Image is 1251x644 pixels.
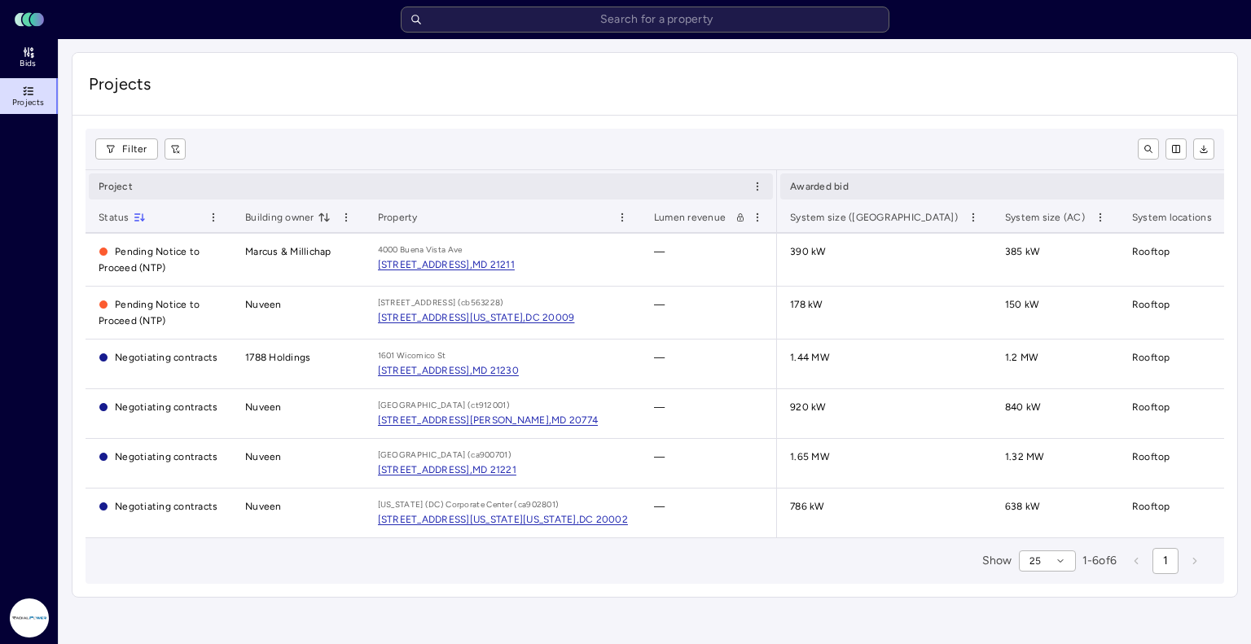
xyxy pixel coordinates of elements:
span: Rooftop [1132,498,1170,515]
div: [STREET_ADDRESS], [378,256,472,273]
td: 786 kW [777,488,992,537]
td: Marcus & Millichap [232,234,365,287]
span: Project [99,178,133,195]
button: toggle sorting [318,211,331,224]
td: 1.65 MW [777,439,992,488]
span: Rooftop [1132,296,1170,313]
span: Rooftop [1132,399,1170,415]
td: — [641,340,777,389]
span: 1 [1163,552,1168,570]
a: [STREET_ADDRESS][PERSON_NAME],MD 20774 [378,412,599,428]
div: MD 20774 [551,412,598,428]
div: omico St [411,349,446,362]
div: a902801) [522,498,559,511]
span: Negotiating contracts [115,451,217,462]
div: MD 21230 [472,362,519,379]
td: Nuveen [232,287,365,340]
div: t912001) [476,399,510,412]
div: DC 20002 [579,511,628,528]
td: — [641,389,777,439]
div: DC 20009 [525,309,574,326]
div: MD 21211 [472,256,515,273]
span: Pending Notice to Proceed (NTP) [99,246,200,274]
td: 1.44 MW [777,340,992,389]
td: Nuveen [232,389,365,439]
div: [GEOGRAPHIC_DATA] (c [378,449,476,462]
a: [STREET_ADDRESS][US_STATE][US_STATE],DC 20002 [378,511,628,528]
td: 1788 Holdings [232,340,365,389]
span: 1 - 6 of 6 [1082,552,1117,570]
span: System size (AC) [1005,209,1085,226]
span: Building owner [245,209,331,226]
span: Negotiating contracts [115,501,217,512]
td: — [641,488,777,537]
div: b563228) [465,296,503,309]
span: Bids [20,59,36,68]
span: Rooftop [1132,449,1170,465]
button: toggle search [1138,138,1159,160]
td: 150 kW [992,287,1119,340]
button: toggle sorting [133,211,146,224]
button: show/hide columns [1165,138,1187,160]
span: 25 [1029,553,1042,569]
div: [STREET_ADDRESS][US_STATE][US_STATE], [378,511,579,528]
td: 920 kW [777,389,992,439]
span: System locations [1132,209,1212,226]
td: 840 kW [992,389,1119,439]
div: [US_STATE] (DC) Corporate Center (c [378,498,523,511]
span: Rooftop [1132,349,1170,366]
span: Awarded bid [790,178,849,195]
td: Nuveen [232,488,365,537]
button: page 1 [1152,548,1179,574]
td: Nuveen [232,439,365,488]
td: 385 kW [992,234,1119,287]
div: MD 21221 [472,462,516,478]
img: Radial Power [10,598,49,637]
button: previous page [1123,548,1149,574]
a: [STREET_ADDRESS],MD 21211 [378,256,515,273]
div: a900701) [476,449,511,462]
nav: pagination [1123,548,1208,574]
td: 178 kW [777,287,992,340]
button: next page [1182,548,1208,574]
div: [STREET_ADDRESS][US_STATE], [378,309,526,326]
button: Filter [95,138,158,160]
div: ista Ave [432,243,462,256]
a: [STREET_ADDRESS][US_STATE],DC 20009 [378,309,575,326]
span: Lumen revenue [654,209,726,226]
td: — [641,439,777,488]
span: Pending Notice to Proceed (NTP) [99,299,200,326]
td: 390 kW [777,234,992,287]
div: [STREET_ADDRESS] (c [378,296,466,309]
span: Filter [122,141,147,157]
span: Negotiating contracts [115,401,217,413]
a: [STREET_ADDRESS],MD 21221 [378,462,516,478]
span: Negotiating contracts [115,352,217,363]
span: Rooftop [1132,243,1170,260]
td: 1.32 MW [992,439,1119,488]
input: Search for a property [401,7,889,33]
span: Projects [89,72,1221,95]
div: [STREET_ADDRESS][PERSON_NAME], [378,412,552,428]
td: — [641,234,777,287]
td: 638 kW [992,488,1119,537]
td: 1.2 MW [992,340,1119,389]
div: 1601 Wic [378,349,411,362]
a: [STREET_ADDRESS],MD 21230 [378,362,519,379]
span: Property [378,209,418,226]
span: Projects [12,98,44,107]
td: — [641,287,777,340]
span: Show [982,552,1012,570]
span: System size ([GEOGRAPHIC_DATA]) [790,209,958,226]
div: [STREET_ADDRESS], [378,362,472,379]
span: Status [99,209,146,226]
div: [GEOGRAPHIC_DATA] (c [378,399,476,412]
div: 4000 Buena V [378,243,432,256]
div: [STREET_ADDRESS], [378,462,472,478]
